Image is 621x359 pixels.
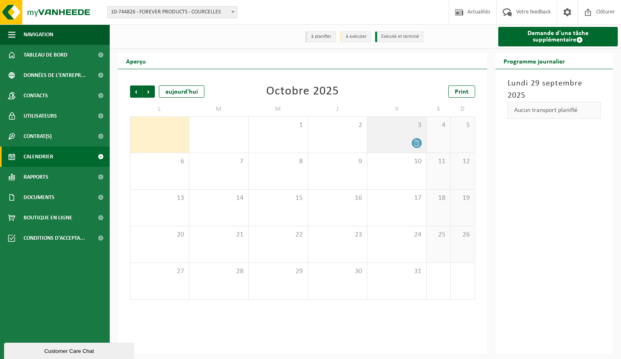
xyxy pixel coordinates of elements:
span: Utilisateurs [24,106,57,126]
span: 24 [371,230,422,239]
h2: Aperçu [118,53,154,69]
td: S [427,102,451,116]
span: 7 [193,157,244,166]
span: 17 [371,194,422,203]
span: 19 [455,194,470,203]
span: Calendrier [24,147,53,167]
span: Tableau de bord [24,45,67,65]
span: 1 [253,121,304,130]
span: 28 [193,267,244,276]
span: 14 [193,194,244,203]
span: 29 [253,267,304,276]
td: V [367,102,427,116]
li: Exécuté et terminé [375,31,423,42]
span: 9 [312,157,363,166]
span: Print [455,89,469,95]
a: Print [448,85,475,98]
span: 3 [371,121,422,130]
span: 20 [135,230,185,239]
span: 25 [431,230,446,239]
td: L [130,102,189,116]
span: 23 [312,230,363,239]
span: Boutique en ligne [24,208,72,228]
span: 15 [253,194,304,203]
span: 2 [312,121,363,130]
span: 27 [135,267,185,276]
td: D [451,102,475,116]
span: 10 [371,157,422,166]
span: 21 [193,230,244,239]
span: Navigation [24,24,53,45]
div: Aucun transport planifié [508,102,601,119]
div: Octobre 2025 [266,85,339,98]
span: 11 [431,157,446,166]
div: aujourd'hui [159,85,204,98]
span: Contacts [24,85,48,106]
span: 4 [431,121,446,130]
h3: Lundi 29 septembre 2025 [508,77,601,102]
span: Rapports [24,167,48,187]
span: Données de l'entrepr... [24,65,86,85]
span: Contrat(s) [24,126,52,147]
span: 12 [455,157,470,166]
td: J [308,102,367,116]
h2: Programme journalier [495,53,573,69]
span: Précédent [130,85,142,98]
td: M [249,102,308,116]
span: 26 [455,230,470,239]
span: 30 [312,267,363,276]
span: 10-744826 - FOREVER PRODUCTS - COURCELLES [107,6,237,18]
span: Documents [24,187,54,208]
a: Demande d'une tâche supplémentaire [498,27,618,46]
span: 18 [431,194,446,203]
li: à planifier [305,31,336,42]
td: M [189,102,249,116]
span: 22 [253,230,304,239]
span: 8 [253,157,304,166]
span: 5 [455,121,470,130]
li: à exécuter [340,31,371,42]
iframe: chat widget [4,341,136,359]
span: Suivant [143,85,155,98]
span: Conditions d'accepta... [24,228,85,248]
span: 16 [312,194,363,203]
span: 13 [135,194,185,203]
span: 6 [135,157,185,166]
span: 10-744826 - FOREVER PRODUCTS - COURCELLES [108,7,237,18]
span: 31 [371,267,422,276]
